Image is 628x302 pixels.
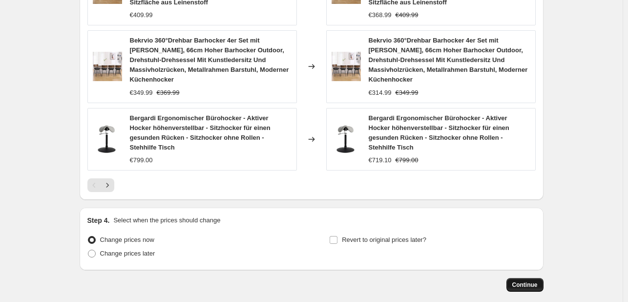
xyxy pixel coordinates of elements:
div: €314.99 [369,88,392,98]
span: Bekrvio 360°Drehbar Barhocker 4er Set mit [PERSON_NAME], 66cm Hoher Barhocker Outdoor, Drehstuhl-... [130,37,289,83]
span: Continue [512,281,538,289]
nav: Pagination [87,178,114,192]
div: €719.10 [369,155,392,165]
strike: €369.99 [157,88,180,98]
div: €799.00 [130,155,153,165]
div: €409.99 [130,10,153,20]
h2: Step 4. [87,216,110,225]
div: €349.99 [130,88,153,98]
div: €368.99 [369,10,392,20]
span: Revert to original prices later? [342,236,426,243]
p: Select when the prices should change [113,216,220,225]
strike: €799.00 [396,155,419,165]
button: Continue [506,278,544,292]
img: 31SXZC9AeeL_80x.jpg [93,125,122,154]
span: Change prices now [100,236,154,243]
img: 31SXZC9AeeL_80x.jpg [332,125,361,154]
button: Next [101,178,114,192]
strike: €409.99 [396,10,419,20]
strike: €349.99 [396,88,419,98]
img: 710F892zXwL_80x.jpg [93,52,122,81]
span: Change prices later [100,250,155,257]
span: Bekrvio 360°Drehbar Barhocker 4er Set mit [PERSON_NAME], 66cm Hoher Barhocker Outdoor, Drehstuhl-... [369,37,528,83]
span: Bergardi Ergonomischer Bürohocker - Aktiver Hocker höhenverstellbar - Sitzhocker für einen gesund... [130,114,271,151]
img: 710F892zXwL_80x.jpg [332,52,361,81]
span: Bergardi Ergonomischer Bürohocker - Aktiver Hocker höhenverstellbar - Sitzhocker für einen gesund... [369,114,509,151]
